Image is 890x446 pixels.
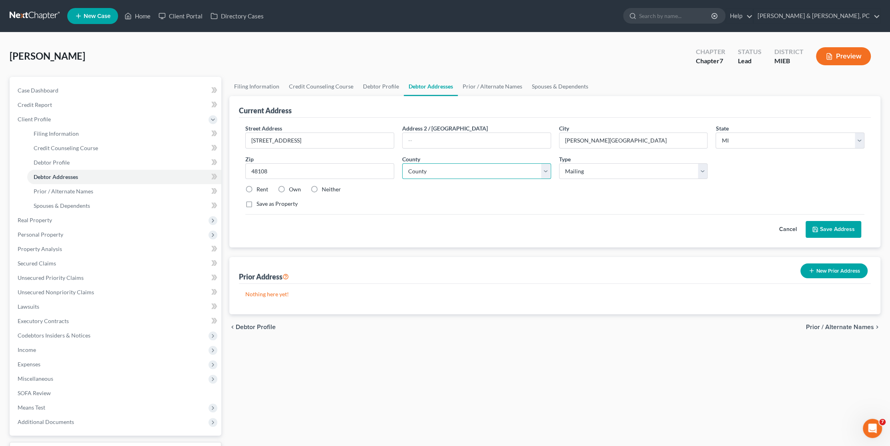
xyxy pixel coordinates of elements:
[140,3,155,18] div: Close
[137,259,150,272] button: Send a message…
[404,77,458,96] a: Debtor Addresses
[696,47,725,56] div: Chapter
[13,115,125,146] div: Effective filing with NextChapter's software will be required to enable MFA on their PACER accounts.
[18,88,54,94] b: [US_STATE]
[18,303,39,310] span: Lawsuits
[13,150,125,181] div: Varying districts are enrolling users at random starting [DATE] and some districts are requiring ...
[559,133,708,148] input: Enter city...
[874,324,880,330] i: chevron_right
[816,47,871,65] button: Preview
[696,56,725,66] div: Chapter
[11,314,221,328] a: Executory Contracts
[284,77,358,96] a: Credit Counseling Course
[18,404,45,411] span: Means Test
[34,188,93,195] span: Prior / Alternate Names
[639,8,712,23] input: Search by name...
[239,106,292,115] div: Current Address
[806,324,880,330] button: Prior / Alternate Names chevron_right
[229,77,284,96] a: Filing Information
[11,271,221,285] a: Unsecured Priority Claims
[245,156,254,163] span: Zip
[13,115,96,130] b: [DATE], [DATE], all users
[236,324,276,330] span: Debtor Profile
[18,231,63,238] span: Personal Property
[39,4,91,10] h1: [PERSON_NAME]
[84,13,110,19] span: New Case
[27,155,221,170] a: Debtor Profile
[34,145,98,151] span: Credit Counseling Course
[770,221,806,237] button: Cancel
[10,50,85,62] span: [PERSON_NAME]
[38,262,44,269] button: Upload attachment
[774,47,803,56] div: District
[34,130,79,137] span: Filing Information
[11,83,221,98] a: Case Dashboard
[18,346,36,353] span: Income
[245,290,864,298] p: Nothing here yet!
[458,77,527,96] a: Prior / Alternate Names
[6,63,154,232] div: Katie says…
[527,77,593,96] a: Spouses & Dependents
[18,260,56,267] span: Secured Claims
[559,125,569,132] span: City
[6,63,131,214] div: 🚨MFA ANNOUNCEMENT🚨If you are filing [DATE] in[US_STATE]or[US_STATE], you need to have MFA enabled...
[716,125,728,132] span: State
[18,332,90,339] span: Codebtors Insiders & Notices
[11,299,221,314] a: Lawsuits
[18,361,40,368] span: Expenses
[23,4,36,17] img: Profile image for Katie
[13,68,95,74] b: 🚨MFA ANNOUNCEMENT🚨
[806,221,861,238] button: Save Address
[358,77,404,96] a: Debtor Profile
[34,173,78,180] span: Debtor Addresses
[257,200,298,208] label: Save as Property
[559,155,571,163] label: Type
[11,242,221,256] a: Property Analysis
[806,324,874,330] span: Prior / Alternate Names
[11,256,221,271] a: Secured Claims
[289,185,301,193] label: Own
[402,124,488,133] label: Address 2 / [GEOGRAPHIC_DATA]
[27,141,221,155] a: Credit Counseling Course
[754,9,880,23] a: [PERSON_NAME] & [PERSON_NAME], PC
[34,202,90,209] span: Spouses & Dependents
[34,159,70,166] span: Debtor Profile
[11,98,221,112] a: Credit Report
[59,88,95,94] b: [US_STATE]
[229,324,276,330] button: chevron_left Debtor Profile
[18,101,52,108] span: Credit Report
[18,289,94,295] span: Unsecured Nonpriority Claims
[13,216,76,221] div: [PERSON_NAME] • [DATE]
[7,245,153,259] textarea: Message…
[18,390,51,396] span: SOFA Review
[738,47,762,56] div: Status
[403,133,551,148] input: --
[11,285,221,299] a: Unsecured Nonpriority Claims
[879,419,886,425] span: 7
[774,56,803,66] div: MIEB
[863,419,882,438] iframe: Intercom live chat
[18,274,84,281] span: Unsecured Priority Claims
[120,9,154,23] a: Home
[5,3,20,18] button: go back
[27,170,221,184] a: Debtor Addresses
[11,386,221,400] a: SOFA Review
[239,272,289,281] div: Prior Address
[726,9,753,23] a: Help
[13,80,125,111] div: If you are filing [DATE] in or , you need to have MFA enabled on your PACER account.
[18,317,69,324] span: Executory Contracts
[257,185,268,193] label: Rent
[27,199,221,213] a: Spouses & Dependents
[12,262,19,269] button: Emoji picker
[25,262,32,269] button: Gif picker
[229,324,236,330] i: chevron_left
[18,87,58,94] span: Case Dashboard
[154,9,206,23] a: Client Portal
[13,186,125,209] div: Additional instructions will come [DATE], but we wanted to notify our users.
[27,184,221,199] a: Prior / Alternate Names
[18,245,62,252] span: Property Analysis
[245,125,282,132] span: Street Address
[27,127,221,141] a: Filing Information
[18,375,53,382] span: Miscellaneous
[322,185,341,193] label: Neither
